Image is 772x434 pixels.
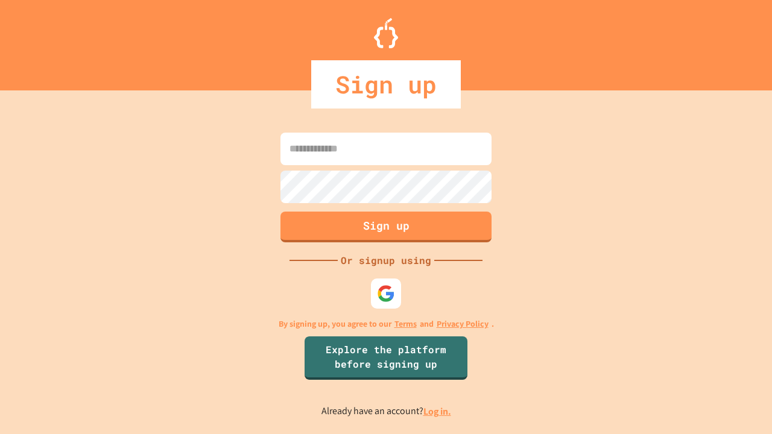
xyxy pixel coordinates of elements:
[338,253,434,268] div: Or signup using
[280,212,492,242] button: Sign up
[311,60,461,108] div: Sign up
[394,318,417,330] a: Terms
[279,318,494,330] p: By signing up, you agree to our and .
[321,404,451,419] p: Already have an account?
[423,405,451,418] a: Log in.
[437,318,489,330] a: Privacy Policy
[377,285,395,303] img: google-icon.svg
[305,336,467,380] a: Explore the platform before signing up
[374,18,398,48] img: Logo.svg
